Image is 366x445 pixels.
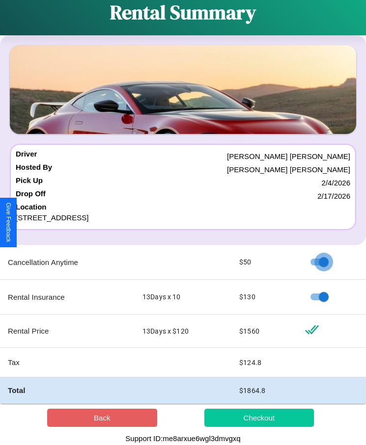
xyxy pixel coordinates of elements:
[8,385,127,395] h4: Total
[16,150,37,163] h4: Driver
[231,280,297,314] td: $ 130
[8,324,127,338] p: Rental Price
[227,150,350,163] p: [PERSON_NAME] [PERSON_NAME]
[16,176,43,189] h4: Pick Up
[322,176,350,189] p: 2 / 4 / 2026
[231,377,297,404] td: $ 1864.8
[8,356,127,369] p: Tax
[135,314,231,348] td: 13 Days x $ 120
[231,348,297,377] td: $ 124.8
[47,409,157,427] button: Back
[231,314,297,348] td: $ 1560
[125,432,240,445] p: Support ID: me8arxue6wgl3dmvgxq
[135,280,231,314] td: 13 Days x 10
[317,189,350,203] p: 2 / 17 / 2026
[8,256,127,269] p: Cancellation Anytime
[16,211,350,224] p: [STREET_ADDRESS]
[5,203,12,242] div: Give Feedback
[204,409,314,427] button: Checkout
[231,245,297,280] td: $ 50
[8,290,127,304] p: Rental Insurance
[16,203,350,211] h4: Location
[16,163,52,176] h4: Hosted By
[16,189,46,203] h4: Drop Off
[227,163,350,176] p: [PERSON_NAME] [PERSON_NAME]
